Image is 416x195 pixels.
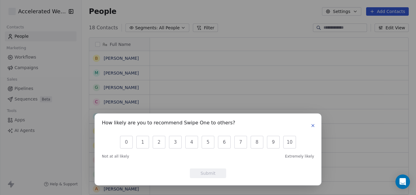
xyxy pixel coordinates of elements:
[202,136,214,149] button: 5
[136,136,149,149] button: 1
[251,136,263,149] button: 8
[185,136,198,149] button: 4
[267,136,280,149] button: 9
[169,136,182,149] button: 3
[120,136,133,149] button: 0
[285,154,314,159] span: Extremely likely
[234,136,247,149] button: 7
[218,136,231,149] button: 6
[102,154,129,159] span: Not at all likely
[102,121,235,127] h1: How likely are you to recommend Swipe One to others?
[153,136,165,149] button: 2
[283,136,296,149] button: 10
[190,168,226,178] button: Submit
